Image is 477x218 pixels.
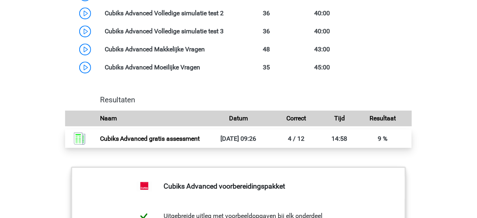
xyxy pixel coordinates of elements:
[99,63,238,72] div: Cubiks Advanced Moeilijke Vragen
[100,135,200,142] a: Cubiks Advanced gratis assessment
[99,9,238,18] div: Cubiks Advanced Volledige simulatie test 2
[268,114,325,123] div: Correct
[94,114,210,123] div: Naam
[354,114,412,123] div: Resultaat
[100,95,406,104] h4: Resultaten
[99,27,238,36] div: Cubiks Advanced Volledige simulatie test 3
[99,45,238,54] div: Cubiks Advanced Makkelijke Vragen
[325,114,354,123] div: Tijd
[209,114,267,123] div: Datum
